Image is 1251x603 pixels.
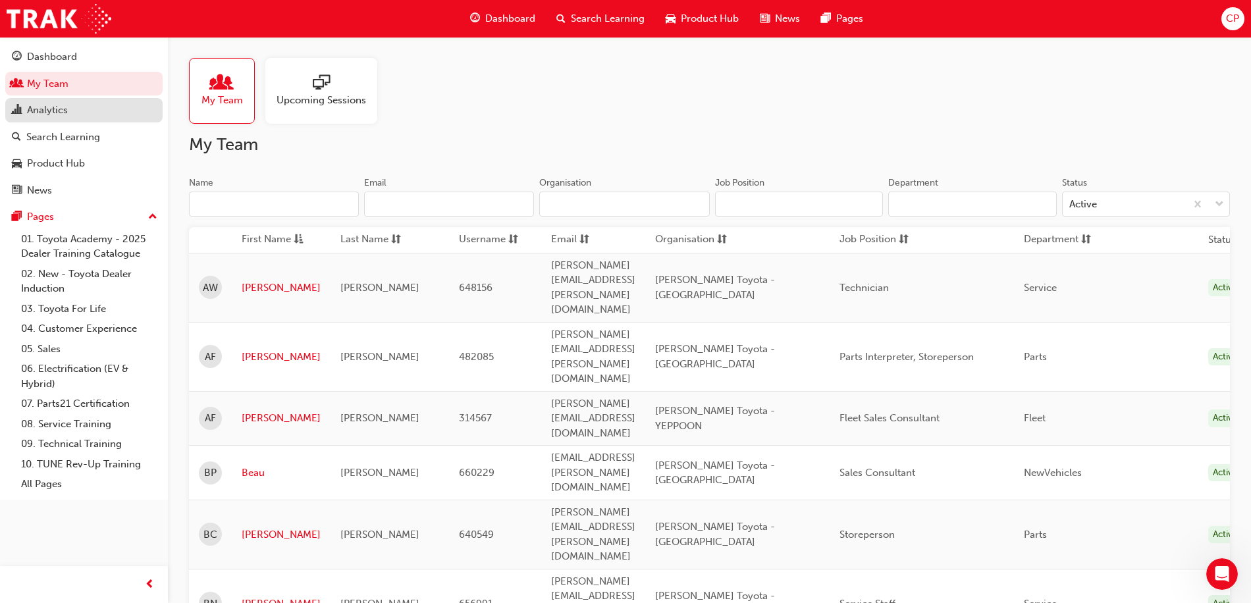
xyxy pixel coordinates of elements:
[340,467,419,479] span: [PERSON_NAME]
[839,351,974,363] span: Parts Interpreter, Storeperson
[5,151,163,176] a: Product Hub
[655,405,775,432] span: [PERSON_NAME] Toyota - YEPPOON
[546,5,655,32] a: search-iconSearch Learning
[16,264,163,299] a: 02. New - Toyota Dealer Induction
[204,465,217,481] span: BP
[485,11,535,26] span: Dashboard
[551,328,635,385] span: [PERSON_NAME][EMAIL_ADDRESS][PERSON_NAME][DOMAIN_NAME]
[839,282,889,294] span: Technician
[189,176,213,190] div: Name
[242,465,321,481] a: Beau
[16,229,163,264] a: 01. Toyota Academy - 2025 Dealer Training Catalogue
[294,232,304,248] span: asc-icon
[655,232,728,248] button: Organisationsorting-icon
[655,343,775,370] span: [PERSON_NAME] Toyota - [GEOGRAPHIC_DATA]
[1024,351,1047,363] span: Parts
[16,339,163,359] a: 05. Sales
[189,58,265,124] a: My Team
[27,209,54,224] div: Pages
[1208,348,1242,366] div: Active
[551,452,635,493] span: [EMAIL_ADDRESS][PERSON_NAME][DOMAIN_NAME]
[655,459,775,486] span: [PERSON_NAME] Toyota - [GEOGRAPHIC_DATA]
[1024,467,1082,479] span: NewVehicles
[551,259,635,316] span: [PERSON_NAME][EMAIL_ADDRESS][PERSON_NAME][DOMAIN_NAME]
[1226,11,1239,26] span: CP
[16,434,163,454] a: 09. Technical Training
[189,192,359,217] input: Name
[5,205,163,229] button: Pages
[12,132,21,144] span: search-icon
[242,232,291,248] span: First Name
[888,192,1057,217] input: Department
[16,454,163,475] a: 10. TUNE Rev-Up Training
[313,74,330,93] span: sessionType_ONLINE_URL-icon
[16,394,163,414] a: 07. Parts21 Certification
[556,11,566,27] span: search-icon
[551,398,635,439] span: [PERSON_NAME][EMAIL_ADDRESS][DOMAIN_NAME]
[16,319,163,339] a: 04. Customer Experience
[27,49,77,65] div: Dashboard
[242,350,321,365] a: [PERSON_NAME]
[201,93,243,108] span: My Team
[899,232,909,248] span: sorting-icon
[16,414,163,434] a: 08. Service Training
[839,232,912,248] button: Job Positionsorting-icon
[839,467,915,479] span: Sales Consultant
[205,411,216,426] span: AF
[5,45,163,69] a: Dashboard
[551,232,577,248] span: Email
[717,232,727,248] span: sorting-icon
[1208,464,1242,482] div: Active
[364,192,534,217] input: Email
[1024,412,1046,424] span: Fleet
[655,274,775,301] span: [PERSON_NAME] Toyota - [GEOGRAPHIC_DATA]
[715,192,884,217] input: Job Position
[470,11,480,27] span: guage-icon
[12,105,22,117] span: chart-icon
[340,282,419,294] span: [PERSON_NAME]
[539,192,709,217] input: Organisation
[213,74,230,93] span: people-icon
[459,351,494,363] span: 482085
[391,232,401,248] span: sorting-icon
[551,506,635,563] span: [PERSON_NAME][EMAIL_ADDRESS][PERSON_NAME][DOMAIN_NAME]
[1081,232,1091,248] span: sorting-icon
[839,232,896,248] span: Job Position
[7,4,111,34] img: Trak
[242,232,314,248] button: First Nameasc-icon
[715,176,764,190] div: Job Position
[655,521,775,548] span: [PERSON_NAME] Toyota - [GEOGRAPHIC_DATA]
[666,11,676,27] span: car-icon
[811,5,874,32] a: pages-iconPages
[12,158,22,170] span: car-icon
[760,11,770,27] span: news-icon
[579,232,589,248] span: sorting-icon
[5,42,163,205] button: DashboardMy TeamAnalyticsSearch LearningProduct HubNews
[340,412,419,424] span: [PERSON_NAME]
[1208,279,1242,297] div: Active
[148,209,157,226] span: up-icon
[460,5,546,32] a: guage-iconDashboard
[12,51,22,63] span: guage-icon
[340,529,419,540] span: [PERSON_NAME]
[888,176,938,190] div: Department
[459,232,506,248] span: Username
[1062,176,1087,190] div: Status
[265,58,388,124] a: Upcoming Sessions
[5,98,163,122] a: Analytics
[16,359,163,394] a: 06. Electrification (EV & Hybrid)
[340,232,413,248] button: Last Namesorting-icon
[205,350,216,365] span: AF
[1208,232,1236,248] th: Status
[655,5,749,32] a: car-iconProduct Hub
[340,351,419,363] span: [PERSON_NAME]
[775,11,800,26] span: News
[145,577,155,593] span: prev-icon
[1208,526,1242,544] div: Active
[1024,232,1078,248] span: Department
[203,280,218,296] span: AW
[1024,529,1047,540] span: Parts
[16,474,163,494] a: All Pages
[12,78,22,90] span: people-icon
